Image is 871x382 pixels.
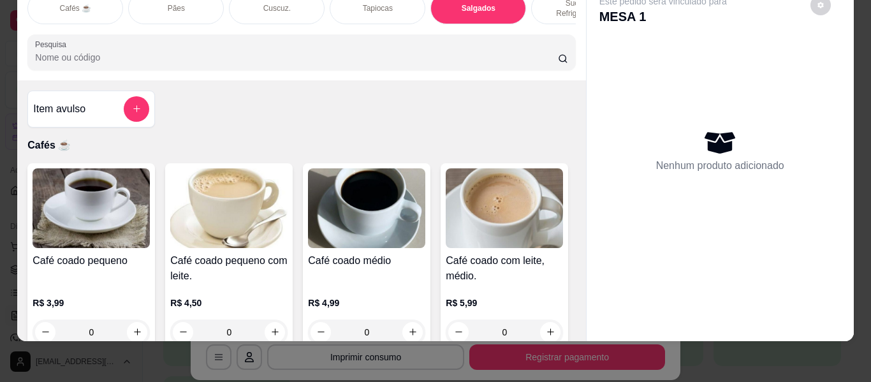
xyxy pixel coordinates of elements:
[462,3,495,13] p: Salgados
[27,138,575,153] p: Cafés ☕
[33,101,85,117] h4: Item avulso
[173,322,193,342] button: decrease-product-quantity
[446,297,563,309] p: R$ 5,99
[363,3,393,13] p: Tapiocas
[308,297,425,309] p: R$ 4,99
[448,322,469,342] button: decrease-product-quantity
[446,253,563,284] h4: Café coado com leite, médio.
[33,297,150,309] p: R$ 3,99
[308,253,425,268] h4: Café coado médio
[35,39,71,50] label: Pesquisa
[170,297,288,309] p: R$ 4,50
[446,168,563,248] img: product-image
[311,322,331,342] button: decrease-product-quantity
[35,322,55,342] button: decrease-product-quantity
[170,253,288,284] h4: Café coado pequeno com leite.
[33,253,150,268] h4: Café coado pequeno
[35,51,558,64] input: Pesquisa
[656,158,784,173] p: Nenhum produto adicionado
[263,3,291,13] p: Cuscuz.
[540,322,560,342] button: increase-product-quantity
[599,8,727,26] p: MESA 1
[124,96,149,122] button: add-separate-item
[308,168,425,248] img: product-image
[265,322,285,342] button: increase-product-quantity
[59,3,91,13] p: Cafés ☕
[402,322,423,342] button: increase-product-quantity
[168,3,185,13] p: Pães
[170,168,288,248] img: product-image
[33,168,150,248] img: product-image
[127,322,147,342] button: increase-product-quantity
